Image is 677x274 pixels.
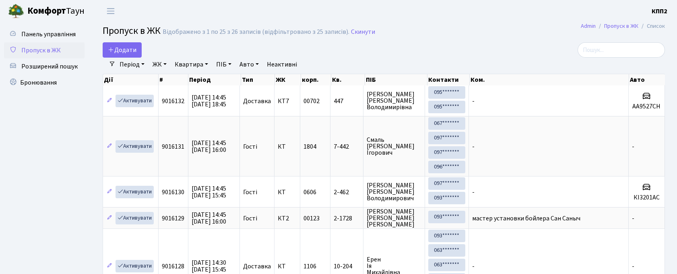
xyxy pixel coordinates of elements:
span: 7-442 [334,143,360,150]
b: Комфорт [27,4,66,17]
span: 9016129 [162,214,184,223]
h5: КІ3201АС [632,194,661,201]
a: Неактивні [264,58,300,71]
span: - [632,142,634,151]
a: Пропуск в ЖК [4,42,85,58]
li: Список [638,22,665,31]
a: Квартира [171,58,211,71]
span: 1106 [303,262,316,271]
span: 9016128 [162,262,184,271]
span: 2-1728 [334,215,360,222]
span: Розширений пошук [21,62,78,71]
span: 9016130 [162,188,184,197]
span: Доставка [243,98,271,104]
span: мастер установки бойлера Сан Саныч [472,214,580,223]
a: Бронювання [4,75,85,91]
a: Додати [103,42,142,58]
span: [DATE] 14:45 [DATE] 15:45 [192,184,226,200]
th: Авто [629,74,665,85]
span: [PERSON_NAME] [PERSON_NAME] Володимирівна [367,91,421,110]
span: [DATE] 14:45 [DATE] 16:00 [192,210,226,226]
input: Пошук... [578,42,665,58]
th: # [159,74,188,85]
span: КТ [278,189,297,195]
a: Активувати [116,140,154,153]
a: Авто [236,58,262,71]
th: ПІБ [365,74,427,85]
h5: АА9527СН [632,103,661,110]
span: - [632,262,634,271]
span: 10-204 [334,263,360,270]
span: [PERSON_NAME] [PERSON_NAME] [PERSON_NAME] [367,208,421,228]
span: Пропуск в ЖК [103,24,161,38]
span: Панель управління [21,30,76,39]
span: Доставка [243,263,271,270]
span: - [472,188,475,197]
a: Активувати [116,212,154,224]
span: КТ [278,263,297,270]
span: [PERSON_NAME] [PERSON_NAME] Володимирович [367,182,421,201]
span: 447 [334,98,360,104]
img: logo.png [8,3,24,19]
span: Бронювання [20,78,57,87]
span: Гості [243,215,257,222]
a: ЖК [149,58,170,71]
th: Контакти [427,74,470,85]
span: Смаль [PERSON_NAME] Ігорович [367,137,421,156]
b: КПП2 [652,7,667,16]
span: 2-462 [334,189,360,195]
span: Пропуск в ЖК [21,46,61,55]
a: Період [116,58,148,71]
button: Переключити навігацію [101,4,121,18]
a: Пропуск в ЖК [604,22,638,30]
span: Гості [243,189,257,195]
th: Ком. [470,74,629,85]
span: Таун [27,4,85,18]
span: [DATE] 14:45 [DATE] 18:45 [192,93,226,109]
span: [DATE] 14:30 [DATE] 15:45 [192,258,226,274]
div: Відображено з 1 по 25 з 26 записів (відфільтровано з 25 записів). [163,28,349,36]
a: ПІБ [213,58,235,71]
th: Кв. [331,74,365,85]
a: Активувати [116,260,154,272]
span: - [472,97,475,106]
span: Додати [108,46,136,54]
th: Дії [103,74,159,85]
th: ЖК [275,74,301,85]
nav: breadcrumb [569,18,677,35]
a: Скинути [351,28,375,36]
span: Гості [243,143,257,150]
a: Активувати [116,186,154,198]
span: - [472,262,475,271]
th: Тип [241,74,275,85]
span: КТ7 [278,98,297,104]
span: 00702 [303,97,320,106]
span: КТ [278,143,297,150]
span: 9016131 [162,142,184,151]
span: 0606 [303,188,316,197]
span: КТ2 [278,215,297,222]
span: 00123 [303,214,320,223]
a: КПП2 [652,6,667,16]
a: Панель управління [4,26,85,42]
span: 1804 [303,142,316,151]
span: - [632,214,634,223]
a: Admin [581,22,596,30]
a: Розширений пошук [4,58,85,75]
span: - [472,142,475,151]
a: Активувати [116,95,154,107]
th: Період [188,74,241,85]
span: 9016132 [162,97,184,106]
span: [DATE] 14:45 [DATE] 16:00 [192,139,226,154]
th: корп. [301,74,331,85]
